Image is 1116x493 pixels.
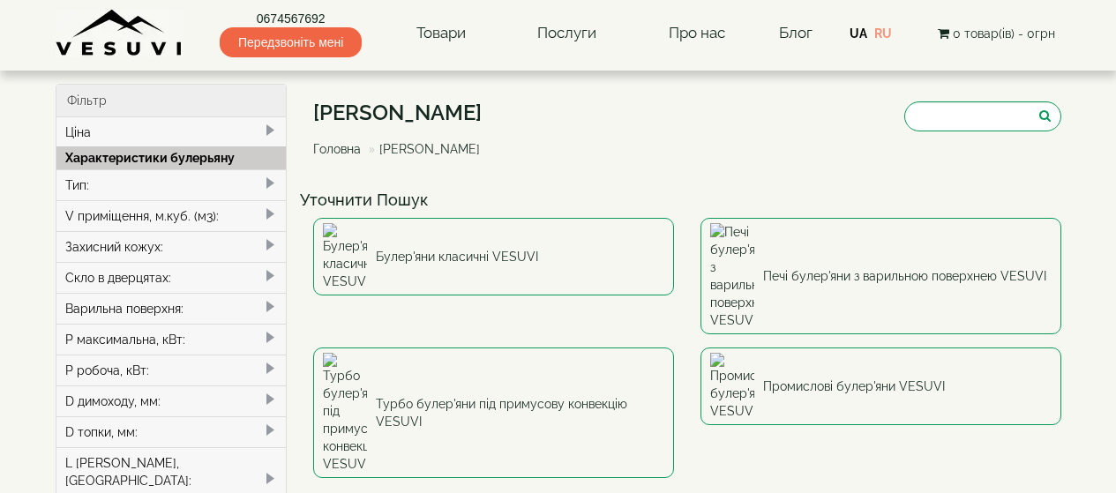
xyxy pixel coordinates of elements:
[313,101,493,124] h1: [PERSON_NAME]
[710,353,754,420] img: Промислові булер'яни VESUVI
[56,117,287,147] div: Ціна
[651,13,743,54] a: Про нас
[56,85,287,117] div: Фільтр
[323,353,367,473] img: Турбо булер'яни під примусову конвекцію VESUVI
[932,24,1060,43] button: 0 товар(ів) - 0грн
[874,26,892,41] a: RU
[56,416,287,447] div: D топки, мм:
[313,218,674,295] a: Булер'яни класичні VESUVI Булер'яни класичні VESUVI
[300,191,1075,209] h4: Уточнити Пошук
[323,223,367,290] img: Булер'яни класичні VESUVI
[710,223,754,329] img: Печі булер'яни з варильною поверхнею VESUVI
[56,293,287,324] div: Варильна поверхня:
[700,347,1061,425] a: Промислові булер'яни VESUVI Промислові булер'яни VESUVI
[56,262,287,293] div: Скло в дверцятах:
[850,26,867,41] a: UA
[313,142,361,156] a: Головна
[220,27,362,57] span: Передзвоніть мені
[520,13,614,54] a: Послуги
[56,355,287,385] div: P робоча, кВт:
[700,218,1061,334] a: Печі булер'яни з варильною поверхнею VESUVI Печі булер'яни з варильною поверхнею VESUVI
[56,146,287,169] div: Характеристики булерьяну
[220,10,362,27] a: 0674567692
[953,26,1055,41] span: 0 товар(ів) - 0грн
[56,385,287,416] div: D димоходу, мм:
[56,9,184,57] img: Завод VESUVI
[56,324,287,355] div: P максимальна, кВт:
[313,347,674,478] a: Турбо булер'яни під примусову конвекцію VESUVI Турбо булер'яни під примусову конвекцію VESUVI
[399,13,483,54] a: Товари
[56,200,287,231] div: V приміщення, м.куб. (м3):
[56,169,287,200] div: Тип:
[56,231,287,262] div: Захисний кожух:
[779,24,813,41] a: Блог
[364,140,480,158] li: [PERSON_NAME]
